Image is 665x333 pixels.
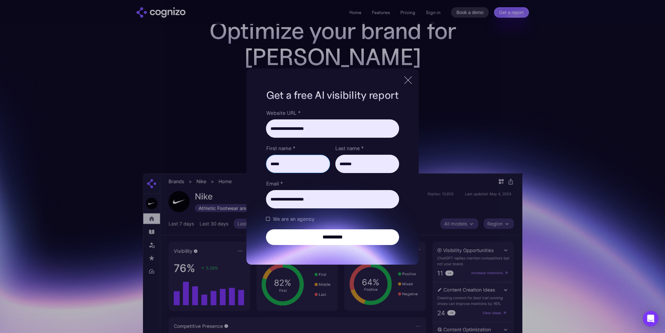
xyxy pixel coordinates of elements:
form: Brand Report Form [266,109,399,245]
div: Open Intercom Messenger [643,311,658,326]
label: Website URL * [266,109,399,117]
label: First name * [266,144,330,152]
span: We are an agency [272,215,314,223]
label: Email * [266,180,399,187]
label: Last name * [335,144,399,152]
h1: Get a free AI visibility report [266,88,399,102]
